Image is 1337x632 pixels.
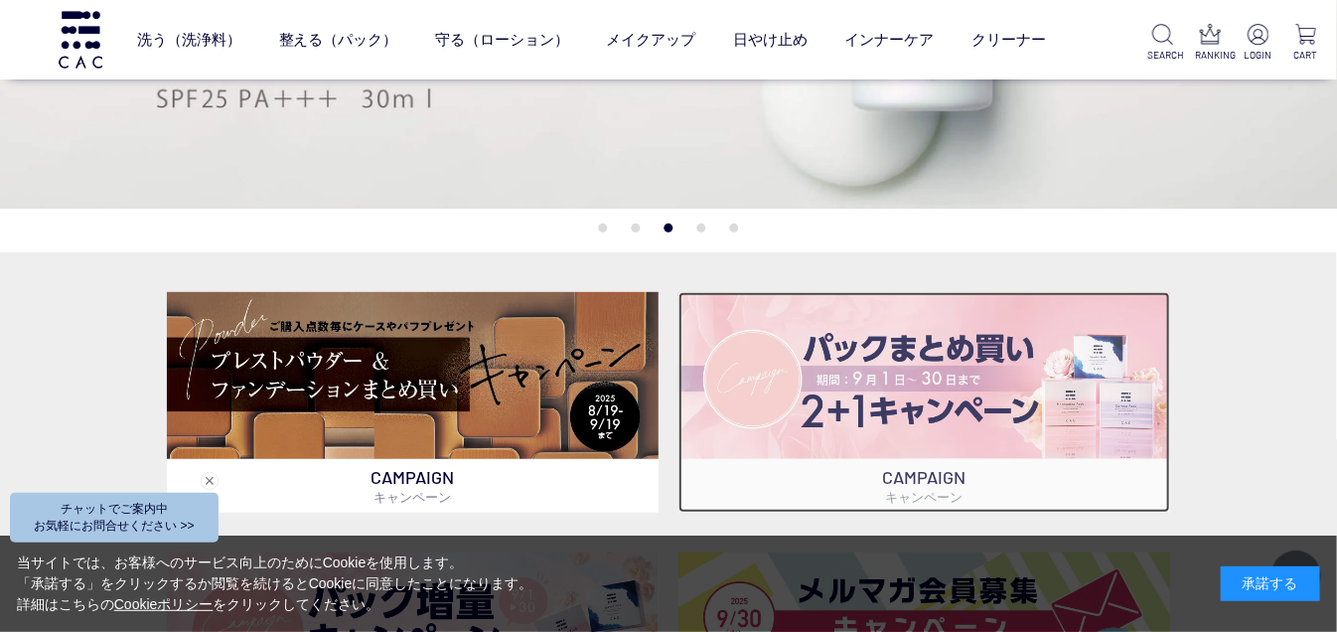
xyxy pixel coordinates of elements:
[1290,24,1321,63] a: CART
[56,11,105,68] img: logo
[1243,48,1273,63] p: LOGIN
[1243,24,1273,63] a: LOGIN
[599,224,608,233] button: 1 of 5
[435,13,569,66] a: 守る（ローション）
[167,459,659,513] p: CAMPAIGN
[678,292,1170,459] img: パックキャンペーン2+1
[17,553,533,615] div: 当サイトでは、お客様へのサービス向上のためにCookieを使用します。 「承諾する」をクリックするか閲覧を続けるとCookieに同意したことになります。 詳細はこちらの をクリックしてください。
[697,224,706,233] button: 4 of 5
[665,224,673,233] button: 3 of 5
[678,459,1170,513] p: CAMPAIGN
[730,224,739,233] button: 5 of 5
[607,13,696,66] a: メイクアップ
[971,13,1046,66] a: クリーナー
[1195,24,1226,63] a: RANKING
[678,292,1170,513] a: パックキャンペーン2+1 パックキャンペーン2+1 CAMPAIGNキャンペーン
[1221,566,1320,601] div: 承諾する
[1195,48,1226,63] p: RANKING
[845,13,935,66] a: インナーケア
[279,13,398,66] a: 整える（パック）
[733,13,808,66] a: 日やけ止め
[885,489,963,505] span: キャンペーン
[1147,48,1178,63] p: SEARCH
[632,224,641,233] button: 2 of 5
[1147,24,1178,63] a: SEARCH
[114,596,214,612] a: Cookieポリシー
[167,292,659,459] img: ベースメイクキャンペーン
[374,489,452,505] span: キャンペーン
[137,13,241,66] a: 洗う（洗浄料）
[1290,48,1321,63] p: CART
[167,292,659,513] a: ベースメイクキャンペーン ベースメイクキャンペーン CAMPAIGNキャンペーン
